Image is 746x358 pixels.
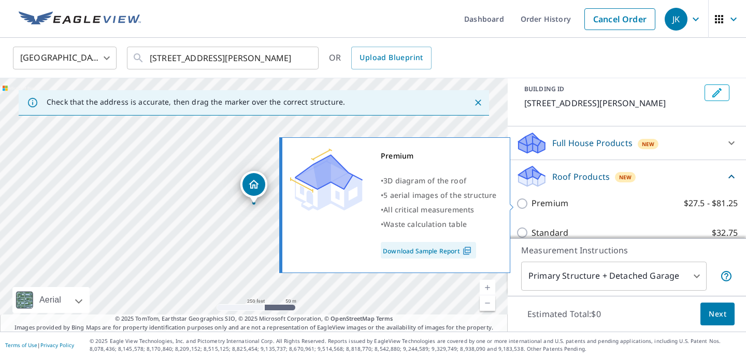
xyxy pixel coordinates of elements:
[524,84,564,93] p: BUILDING ID
[381,188,497,203] div: •
[519,303,609,325] p: Estimated Total: $0
[584,8,655,30] a: Cancel Order
[705,84,729,101] button: Edit building 1
[381,217,497,232] div: •
[709,308,726,321] span: Next
[351,47,431,69] a: Upload Blueprint
[524,97,700,109] p: [STREET_ADDRESS][PERSON_NAME]
[700,303,735,326] button: Next
[684,197,738,210] p: $27.5 - $81.25
[720,270,733,282] span: Your report will include the primary structure and a detached garage if one exists.
[40,341,74,349] a: Privacy Policy
[19,11,141,27] img: EV Logo
[480,280,495,295] a: Current Level 17, Zoom In
[383,205,474,214] span: All critical measurements
[115,314,393,323] span: © 2025 TomTom, Earthstar Geographics SIO, © 2025 Microsoft Corporation, ©
[376,314,393,322] a: Terms
[5,342,74,348] p: |
[552,170,610,183] p: Roof Products
[471,96,485,109] button: Close
[642,140,655,148] span: New
[619,173,632,181] span: New
[360,51,423,64] span: Upload Blueprint
[13,44,117,73] div: [GEOGRAPHIC_DATA]
[383,219,467,229] span: Waste calculation table
[665,8,687,31] div: JK
[516,131,738,155] div: Full House ProductsNew
[150,44,297,73] input: Search by address or latitude-longitude
[712,226,738,239] p: $32.75
[383,190,496,200] span: 5 aerial images of the structure
[36,287,64,313] div: Aerial
[460,246,474,255] img: Pdf Icon
[521,262,707,291] div: Primary Structure + Detached Garage
[552,137,633,149] p: Full House Products
[240,171,267,203] div: Dropped pin, building 1, Residential property, 3606 Steele St Minnetonka, MN 55345
[329,47,432,69] div: OR
[90,337,741,353] p: © 2025 Eagle View Technologies, Inc. and Pictometry International Corp. All Rights Reserved. Repo...
[381,242,476,259] a: Download Sample Report
[290,149,363,211] img: Premium
[532,226,568,239] p: Standard
[521,244,733,256] p: Measurement Instructions
[381,203,497,217] div: •
[47,97,345,107] p: Check that the address is accurate, then drag the marker over the correct structure.
[532,197,568,210] p: Premium
[5,341,37,349] a: Terms of Use
[383,176,466,185] span: 3D diagram of the roof
[381,174,497,188] div: •
[381,149,497,163] div: Premium
[480,295,495,311] a: Current Level 17, Zoom Out
[331,314,374,322] a: OpenStreetMap
[516,164,738,189] div: Roof ProductsNew
[12,287,90,313] div: Aerial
